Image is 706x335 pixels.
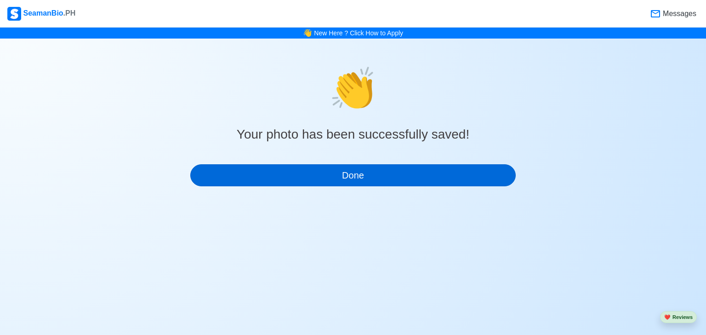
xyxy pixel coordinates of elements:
[661,8,696,19] span: Messages
[7,7,21,21] img: Logo
[237,127,469,153] h3: Your photo has been successfully saved!
[660,311,697,324] button: heartReviews
[7,7,75,21] div: SeamanBio
[190,164,516,186] button: Done
[63,9,76,17] span: .PH
[301,26,314,40] span: bell
[330,61,376,116] span: clap
[314,29,403,37] a: New Here ? Click How to Apply
[664,314,671,320] span: heart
